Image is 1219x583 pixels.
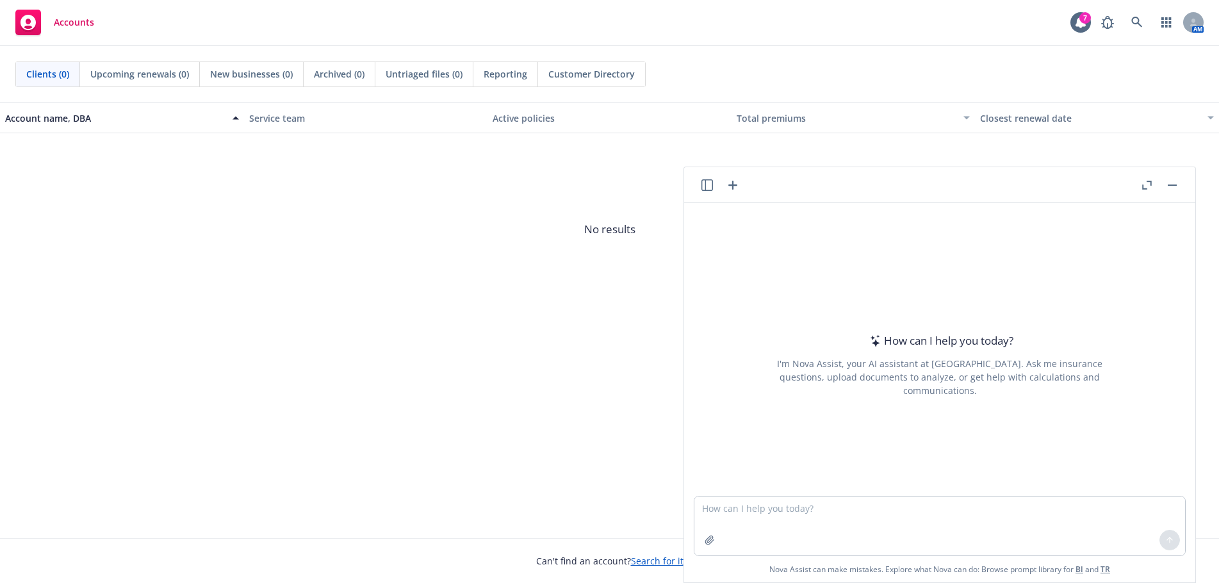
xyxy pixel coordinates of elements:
span: Nova Assist can make mistakes. Explore what Nova can do: Browse prompt library for and [689,556,1190,582]
span: Customer Directory [548,67,635,81]
a: TR [1100,564,1110,575]
span: New businesses (0) [210,67,293,81]
div: I'm Nova Assist, your AI assistant at [GEOGRAPHIC_DATA]. Ask me insurance questions, upload docum... [760,357,1120,397]
a: Search [1124,10,1150,35]
a: Switch app [1154,10,1179,35]
span: Clients (0) [26,67,69,81]
button: Service team [244,103,488,133]
span: Untriaged files (0) [386,67,462,81]
a: Report a Bug [1095,10,1120,35]
div: Account name, DBA [5,111,225,125]
span: Reporting [484,67,527,81]
a: Search for it [631,555,683,567]
div: Closest renewal date [980,111,1200,125]
div: Total premiums [737,111,956,125]
span: Accounts [54,17,94,28]
button: Active policies [487,103,732,133]
div: Service team [249,111,483,125]
div: 7 [1079,12,1091,24]
button: Total premiums [732,103,976,133]
span: Archived (0) [314,67,364,81]
a: BI [1076,564,1083,575]
a: Accounts [10,4,99,40]
button: Closest renewal date [975,103,1219,133]
div: Active policies [493,111,726,125]
span: Upcoming renewals (0) [90,67,189,81]
div: How can I help you today? [866,333,1013,349]
span: Can't find an account? [536,554,683,568]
